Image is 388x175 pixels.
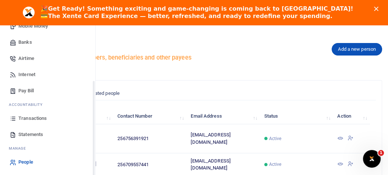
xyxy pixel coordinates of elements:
[6,126,89,143] a: Statements
[18,39,32,46] span: Banks
[48,12,332,19] b: The Xente Card Experience — better, refreshed, and ready to redefine your spending.
[6,67,89,83] a: Internet
[6,50,89,67] a: Airtime
[18,131,43,138] span: Statements
[113,108,187,124] th: Contact Number: activate to sort column ascending
[348,136,353,142] a: Deactivate
[337,162,343,167] a: View Details
[333,108,370,124] th: Action: activate to sort column ascending
[18,87,34,94] span: Pay Bill
[75,86,126,100] a: Deativated people
[269,135,282,142] span: Active
[6,154,89,170] a: People
[113,124,187,153] td: 256756391921
[337,136,343,142] a: View Details
[378,150,384,156] span: 1
[6,143,89,154] li: M
[187,124,260,153] td: [EMAIL_ADDRESS][DOMAIN_NAME]
[18,55,34,62] span: Airtime
[6,34,89,50] a: Banks
[269,161,282,168] span: Active
[23,7,35,18] img: Profile image for Aceng
[6,18,89,34] a: Mobile Money
[260,108,333,124] th: Status: activate to sort column ascending
[374,7,381,11] div: Close
[18,71,35,78] span: Internet
[6,110,89,126] a: Transactions
[14,102,42,107] span: countability
[18,115,47,122] span: Transactions
[332,43,382,56] a: Add a new person
[48,5,353,12] b: Get Ready! Something exciting and game-changing is coming back to [GEOGRAPHIC_DATA]!
[28,42,382,50] h4: People
[13,146,26,151] span: anage
[28,54,382,61] h5: Cardholders, team members, beneficiaries and other payees
[348,162,353,167] a: Deactivate
[18,158,33,166] span: People
[187,108,260,124] th: Email Address: activate to sort column ascending
[40,5,353,20] div: 🎉 💳
[363,150,381,168] iframe: Intercom live chat
[18,22,48,30] span: Mobile Money
[6,99,89,110] li: Ac
[6,83,89,99] a: Pay Bill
